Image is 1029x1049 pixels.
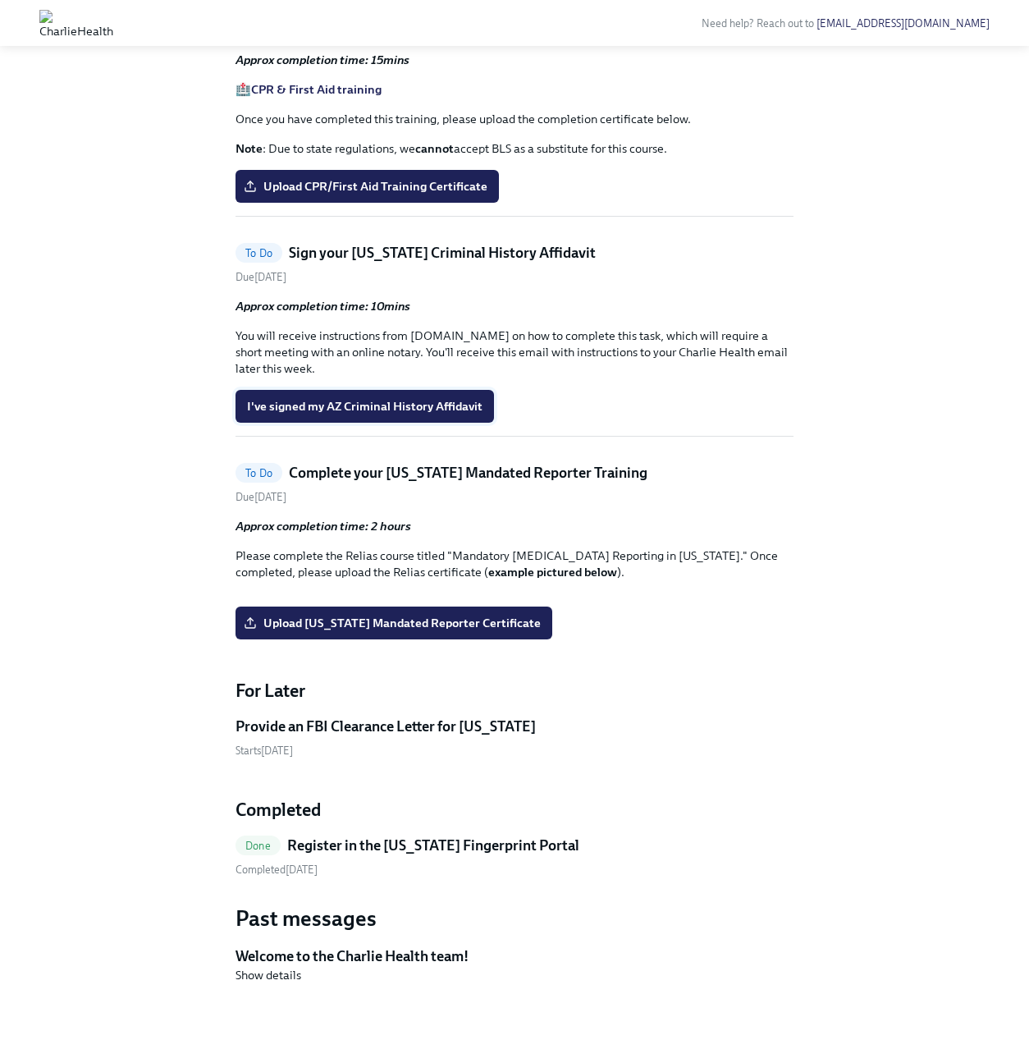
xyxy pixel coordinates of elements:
span: Monday, August 18th 2025, 11:55 am [236,863,318,876]
a: [EMAIL_ADDRESS][DOMAIN_NAME] [816,17,990,30]
p: : Due to state regulations, we accept BLS as a substitute for this course. [236,140,793,157]
label: Upload [US_STATE] Mandated Reporter Certificate [236,607,552,639]
span: Need help? Reach out to [702,17,990,30]
h4: Completed [236,798,793,822]
span: Upload [US_STATE] Mandated Reporter Certificate [247,615,541,631]
p: 🏥 [236,81,793,98]
h5: Welcome to the Charlie Health team! [236,946,793,966]
strong: Approx completion time: 10mins [236,299,410,314]
p: Please complete the Relias course titled "Mandatory [MEDICAL_DATA] Reporting in [US_STATE]." Once... [236,547,793,580]
strong: cannot [415,141,454,156]
a: DoneRegister in the [US_STATE] Fingerprint Portal Completed[DATE] [236,836,793,877]
strong: Approx completion time: 2 hours [236,519,411,534]
span: Friday, August 22nd 2025, 10:00 am [236,271,286,283]
span: To Do [236,467,282,479]
p: You will receive instructions from [DOMAIN_NAME] on how to complete this task, which will require... [236,328,793,377]
span: Done [236,840,281,852]
span: Upload CPR/First Aid Training Certificate [247,178,487,195]
a: Provide an FBI Clearance Letter for [US_STATE]Starts[DATE] [236,717,793,758]
strong: Approx completion time: 15mins [236,53,409,67]
button: I've signed my AZ Criminal History Affidavit [236,390,494,423]
img: CharlieHealth [39,10,113,36]
span: Friday, August 22nd 2025, 10:00 am [236,491,286,503]
p: Once you have completed this training, please upload the completion certificate below. [236,111,793,127]
strong: example pictured below [488,565,617,579]
span: Monday, August 25th 2025, 10:00 am [236,744,293,757]
h5: Register in the [US_STATE] Fingerprint Portal [287,836,579,855]
h4: For Later [236,679,793,703]
a: CPR & First Aid training [251,82,382,97]
h5: Provide an FBI Clearance Letter for [US_STATE] [236,717,536,736]
button: Show details [236,967,301,983]
a: To DoComplete your [US_STATE] Mandated Reporter TrainingDue[DATE] [236,463,793,505]
span: I've signed my AZ Criminal History Affidavit [247,398,482,415]
h3: Past messages [236,904,793,933]
label: Upload CPR/First Aid Training Certificate [236,170,499,203]
h5: Sign your [US_STATE] Criminal History Affidavit [289,243,596,263]
h5: Complete your [US_STATE] Mandated Reporter Training [289,463,647,483]
strong: Note [236,141,263,156]
span: To Do [236,247,282,259]
a: To DoSign your [US_STATE] Criminal History AffidavitDue[DATE] [236,243,793,285]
